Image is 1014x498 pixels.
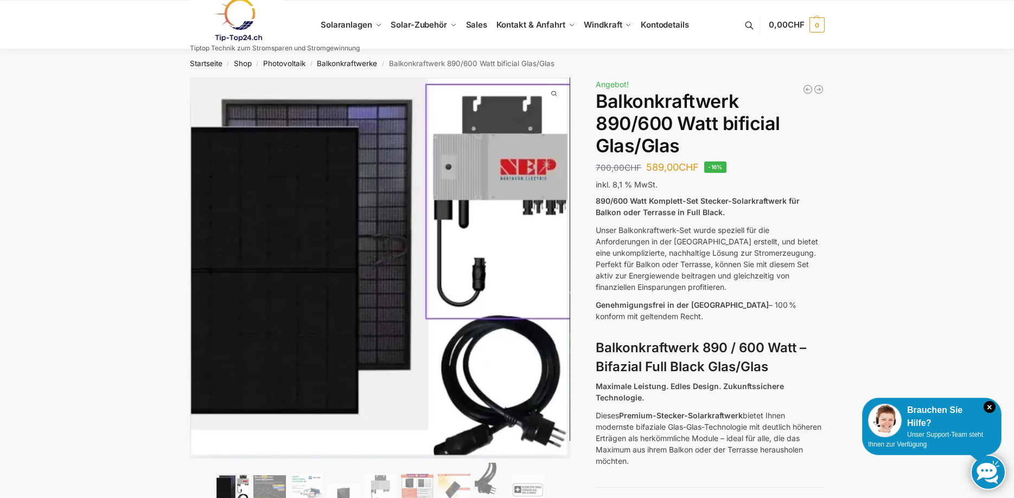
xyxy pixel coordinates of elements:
[391,20,447,30] span: Solar-Zubehör
[190,77,571,458] img: Balkonkraftwerk 890/600 Watt bificial Glas/Glas 1
[492,1,579,49] a: Kontakt & Anfahrt
[802,84,813,95] a: 890/600 Watt Solarkraftwerk + 2,7 KW Batteriespeicher Genehmigungsfrei
[234,59,252,68] a: Shop
[769,20,804,30] span: 0,00
[466,20,488,30] span: Sales
[190,59,222,68] a: Startseite
[596,196,800,217] strong: 890/600 Watt Komplett-Set Stecker-Solarkraftwerk für Balkon oder Terrasse in Full Black.
[496,20,565,30] span: Kontakt & Anfahrt
[570,77,951,441] img: Balkonkraftwerk 890/600 Watt bificial Glas/Glas 3
[461,1,492,49] a: Sales
[868,431,983,448] span: Unser Support-Team steht Ihnen zur Verfügung
[596,180,658,189] span: inkl. 8,1 % MwSt.
[704,161,726,173] span: -16%
[317,59,377,68] a: Balkonkraftwerke
[809,17,825,33] span: 0
[596,300,796,321] span: – 100 % konform mit geltendem Recht.
[868,404,902,437] img: Customer service
[252,60,263,68] span: /
[641,20,689,30] span: Kontodetails
[596,410,824,467] p: Dieses bietet Ihnen modernste bifaziale Glas-Glas-Technologie mit deutlich höheren Erträgen als h...
[386,1,461,49] a: Solar-Zubehör
[596,80,629,89] span: Angebot!
[305,60,317,68] span: /
[596,90,824,157] h1: Balkonkraftwerk 890/600 Watt bificial Glas/Glas
[596,340,806,374] strong: Balkonkraftwerk 890 / 600 Watt – Bifazial Full Black Glas/Glas
[596,381,784,402] strong: Maximale Leistung. Edles Design. Zukunftssichere Technologie.
[190,45,360,51] p: Tiptop Technik zum Stromsparen und Stromgewinnung
[596,163,641,173] bdi: 700,00
[788,20,805,30] span: CHF
[222,60,234,68] span: /
[584,20,622,30] span: Windkraft
[321,20,372,30] span: Solaranlagen
[619,411,743,420] strong: Premium-Stecker-Solarkraftwerk
[624,163,641,173] span: CHF
[170,49,844,77] nav: Breadcrumb
[636,1,693,49] a: Kontodetails
[377,60,388,68] span: /
[579,1,636,49] a: Windkraft
[984,401,996,413] i: Schließen
[679,161,699,173] span: CHF
[769,9,824,41] a: 0,00CHF 0
[646,161,699,173] bdi: 589,00
[868,404,996,430] div: Brauchen Sie Hilfe?
[596,300,769,309] span: Genehmigungsfrei in der [GEOGRAPHIC_DATA]
[813,84,824,95] a: Steckerkraftwerk 890/600 Watt, mit Ständer für Terrasse inkl. Lieferung
[263,59,305,68] a: Photovoltaik
[596,224,824,293] p: Unser Balkonkraftwerk-Set wurde speziell für die Anforderungen in der [GEOGRAPHIC_DATA] erstellt,...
